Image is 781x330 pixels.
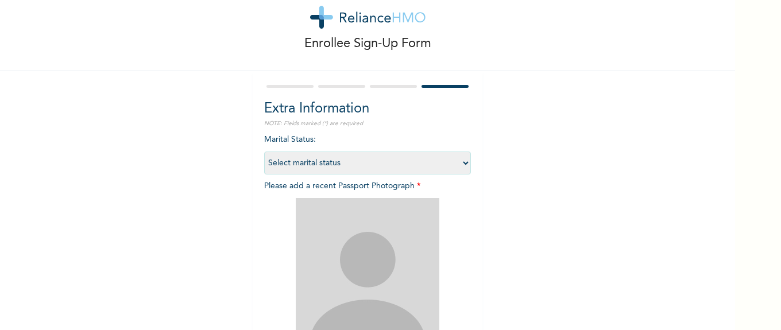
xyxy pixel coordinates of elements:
[304,34,431,53] p: Enrollee Sign-Up Form
[264,99,471,119] h2: Extra Information
[310,6,426,29] img: logo
[264,135,471,167] span: Marital Status :
[264,119,471,128] p: NOTE: Fields marked (*) are required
